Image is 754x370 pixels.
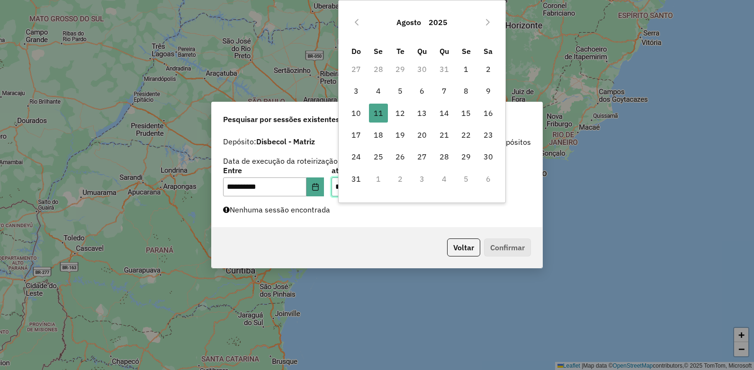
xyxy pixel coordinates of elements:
span: 9 [479,81,498,100]
span: 30 [479,147,498,166]
strong: Disbecol - Matriz [256,137,315,146]
td: 7 [433,80,455,102]
label: Depósito: [223,136,315,147]
span: Te [396,46,404,56]
td: 10 [345,102,367,124]
td: 30 [411,58,433,80]
span: 28 [435,147,454,166]
span: 5 [391,81,410,100]
td: 14 [433,102,455,124]
button: Choose Year [425,11,451,34]
button: Voltar [447,238,480,256]
span: 6 [413,81,431,100]
span: Do [351,46,361,56]
span: Qu [417,46,427,56]
td: 8 [455,80,477,102]
td: 23 [477,124,499,146]
td: 5 [455,168,477,190]
span: 31 [347,169,366,188]
td: 2 [477,58,499,80]
td: 28 [368,58,389,80]
td: 1 [455,58,477,80]
span: Sa [484,46,493,56]
span: Qu [440,46,449,56]
td: 4 [368,80,389,102]
button: Next Month [480,15,495,30]
span: 2 [479,60,498,79]
td: 31 [345,168,367,190]
span: 21 [435,125,454,144]
td: 1 [368,168,389,190]
td: 16 [477,102,499,124]
span: 8 [457,81,476,100]
td: 6 [411,80,433,102]
span: 12 [391,104,410,123]
button: Choose Date [306,177,324,196]
label: até [332,165,432,176]
td: 29 [389,58,411,80]
td: 12 [389,102,411,124]
td: 6 [477,168,499,190]
td: 28 [433,146,455,167]
td: 19 [389,124,411,146]
span: Se [374,46,383,56]
td: 29 [455,146,477,167]
td: 30 [477,146,499,167]
span: Pesquisar por sessões existentes [223,114,340,125]
td: 13 [411,102,433,124]
td: 5 [389,80,411,102]
td: 20 [411,124,433,146]
span: Se [462,46,471,56]
td: 27 [345,58,367,80]
span: 1 [457,60,476,79]
span: 3 [347,81,366,100]
label: Entre [223,165,324,176]
span: 24 [347,147,366,166]
td: 31 [433,58,455,80]
span: 10 [347,104,366,123]
td: 4 [433,168,455,190]
td: 24 [345,146,367,167]
td: 15 [455,102,477,124]
span: 17 [347,125,366,144]
td: 3 [345,80,367,102]
span: 18 [369,125,388,144]
td: 11 [368,102,389,124]
span: 25 [369,147,388,166]
span: 29 [457,147,476,166]
span: 16 [479,104,498,123]
td: 9 [477,80,499,102]
label: Nenhuma sessão encontrada [223,204,330,215]
td: 22 [455,124,477,146]
span: 27 [413,147,431,166]
span: 13 [413,104,431,123]
span: 19 [391,125,410,144]
td: 21 [433,124,455,146]
td: 26 [389,146,411,167]
td: 3 [411,168,433,190]
td: 18 [368,124,389,146]
td: 17 [345,124,367,146]
span: 15 [457,104,476,123]
span: 22 [457,125,476,144]
span: 20 [413,125,431,144]
span: 11 [369,104,388,123]
span: 14 [435,104,454,123]
span: 7 [435,81,454,100]
span: 4 [369,81,388,100]
span: 23 [479,125,498,144]
label: Data de execução da roteirização: [223,155,340,167]
span: 26 [391,147,410,166]
button: Previous Month [349,15,364,30]
td: 2 [389,168,411,190]
button: Choose Month [393,11,425,34]
td: 27 [411,146,433,167]
td: 25 [368,146,389,167]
